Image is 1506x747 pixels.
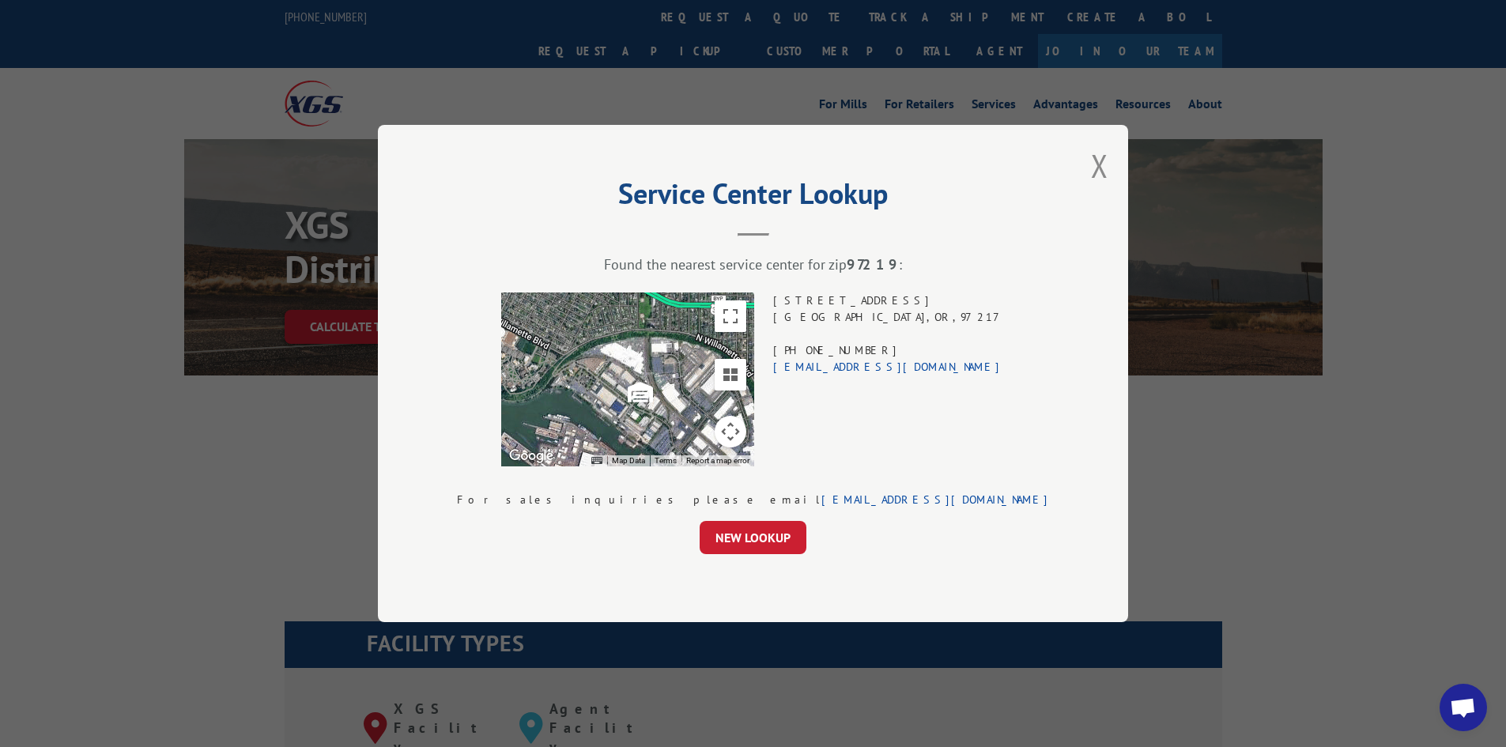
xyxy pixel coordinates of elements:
button: NEW LOOKUP [700,521,806,554]
div: Found the nearest service center for zip : [457,255,1049,274]
a: Terms [655,456,677,465]
a: [EMAIL_ADDRESS][DOMAIN_NAME] [773,360,1001,374]
button: Close modal [1091,145,1108,187]
button: Keyboard shortcuts [591,455,602,466]
button: Map camera controls [715,416,746,447]
button: Map Data [612,455,645,466]
img: svg%3E [628,379,653,405]
div: Open chat [1440,684,1487,731]
img: Google [505,446,557,466]
strong: 97219 [847,255,899,274]
a: Report a map error [686,456,749,465]
a: [EMAIL_ADDRESS][DOMAIN_NAME] [821,492,1049,507]
button: Tilt map [715,359,746,390]
button: Toggle fullscreen view [715,300,746,332]
div: [STREET_ADDRESS] [GEOGRAPHIC_DATA] , OR , 97217 [PHONE_NUMBER] [773,292,1005,466]
a: Open this area in Google Maps (opens a new window) [505,446,557,466]
div: For sales inquiries please email [457,492,1049,508]
h2: Service Center Lookup [457,183,1049,213]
